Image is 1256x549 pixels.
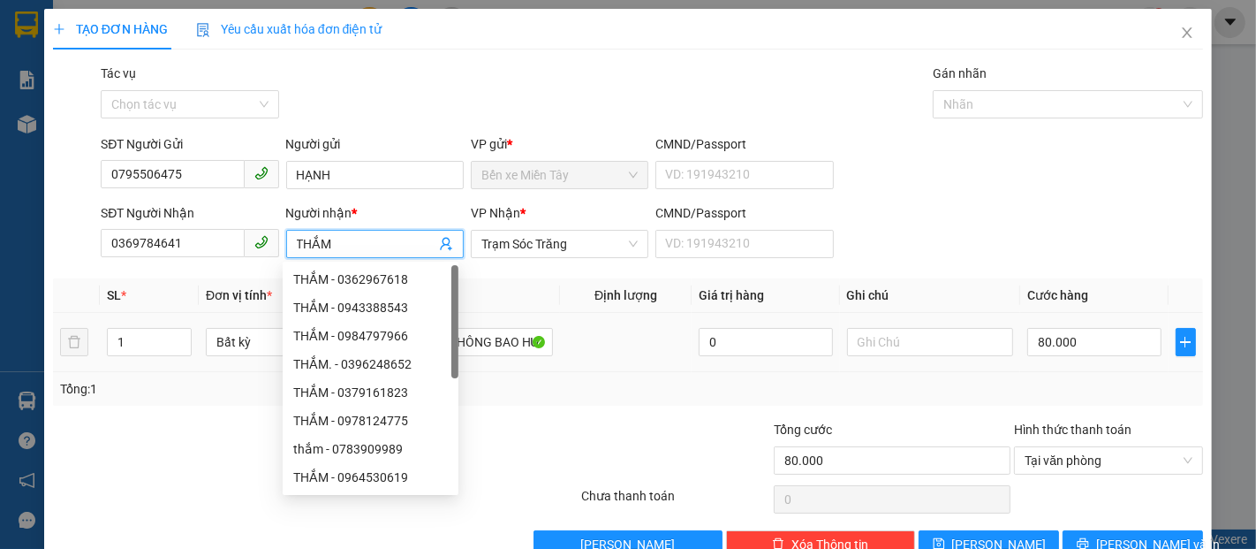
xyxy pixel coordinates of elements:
[293,298,448,317] div: THẮM - 0943388543
[293,326,448,346] div: THẮM - 0984797966
[196,22,382,36] span: Yêu cầu xuất hóa đơn điện tử
[847,328,1014,356] input: Ghi Chú
[699,288,764,302] span: Giá trị hàng
[101,66,136,80] label: Tác vụ
[655,134,833,154] div: CMND/Passport
[286,203,464,223] div: Người nhận
[206,288,272,302] span: Đơn vị tính
[439,237,453,251] span: user-add
[53,22,168,36] span: TẠO ĐƠN HÀNG
[283,463,458,492] div: THẮM - 0964530619
[1027,288,1088,302] span: Cước hàng
[101,203,278,223] div: SĐT Người Nhận
[471,134,648,154] div: VP gửi
[283,294,458,322] div: THẮM - 0943388543
[254,235,269,249] span: phone
[283,322,458,350] div: THẮM - 0984797966
[60,328,88,356] button: delete
[1025,447,1192,474] span: Tại văn phòng
[387,328,554,356] input: VD: Bàn, Ghế
[53,23,65,35] span: plus
[1180,26,1194,40] span: close
[481,162,638,188] span: Bến xe Miền Tây
[283,350,458,378] div: THẮM. - 0396248652
[196,23,210,37] img: icon
[286,134,464,154] div: Người gửi
[471,206,520,220] span: VP Nhận
[580,486,773,517] div: Chưa thanh toán
[1014,423,1131,437] label: Hình thức thanh toán
[293,468,448,487] div: THẮM - 0964530619
[293,270,448,289] div: THẮM - 0362967618
[283,378,458,407] div: THẮM - 0379161823
[840,278,1021,313] th: Ghi chú
[933,66,987,80] label: Gán nhãn
[101,134,278,154] div: SĐT Người Gửi
[481,231,638,257] span: Trạm Sóc Trăng
[283,265,458,294] div: THẮM - 0362967618
[283,407,458,435] div: THẮM - 0978124775
[699,328,832,356] input: 0
[774,423,832,437] span: Tổng cước
[60,379,486,399] div: Tổng: 1
[254,166,269,180] span: phone
[283,435,458,463] div: thắm - 0783909989
[1176,328,1197,356] button: plus
[293,383,448,402] div: THẮM - 0379161823
[293,411,448,431] div: THẮM - 0978124775
[655,203,833,223] div: CMND/Passport
[594,288,657,302] span: Định lượng
[1162,9,1212,58] button: Close
[293,439,448,459] div: thắm - 0783909989
[293,355,448,374] div: THẮM. - 0396248652
[216,329,362,355] span: Bất kỳ
[107,288,121,302] span: SL
[1177,335,1196,349] span: plus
